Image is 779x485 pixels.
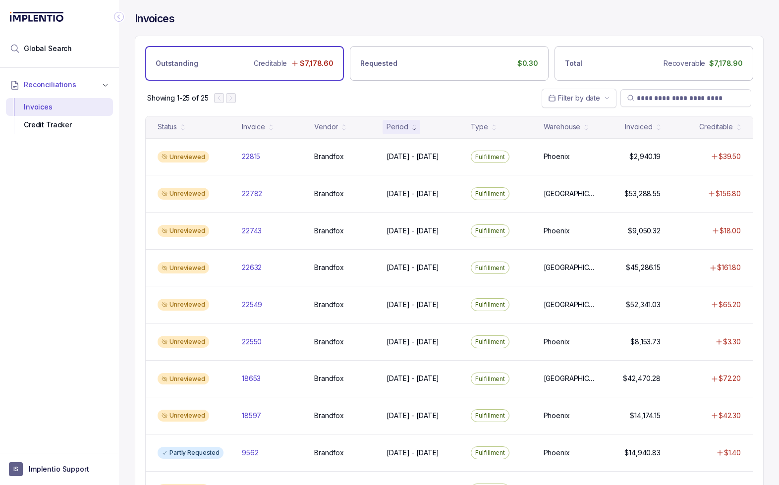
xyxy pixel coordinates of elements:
p: [DATE] - [DATE] [387,300,439,310]
p: Outstanding [156,58,198,68]
button: Reconciliations [6,74,113,96]
p: $52,341.03 [626,300,661,310]
p: [DATE] - [DATE] [387,189,439,199]
div: Reconciliations [6,96,113,136]
p: Brandfox [314,226,344,236]
p: $156.80 [716,189,741,199]
div: Unreviewed [158,151,209,163]
p: Brandfox [314,411,344,421]
div: Unreviewed [158,225,209,237]
div: Invoiced [625,122,653,132]
p: Requested [360,58,397,68]
button: User initialsImplentio Support [9,462,110,476]
p: Brandfox [314,337,344,347]
p: Phoenix [544,448,570,458]
div: Type [471,122,488,132]
p: 18653 [242,374,261,383]
div: Unreviewed [158,373,209,385]
p: Creditable [254,58,287,68]
div: Unreviewed [158,299,209,311]
p: Phoenix [544,337,570,347]
div: Collapse Icon [113,11,125,23]
p: [GEOGRAPHIC_DATA] [544,189,596,199]
div: Period [387,122,408,132]
p: Fulfillment [475,226,505,236]
span: Filter by date [558,94,600,102]
div: Remaining page entries [147,93,208,103]
p: $14,174.15 [630,411,661,421]
p: 22815 [242,152,260,162]
p: $0.30 [517,58,538,68]
p: $65.20 [719,300,741,310]
p: Total [565,58,582,68]
div: Unreviewed [158,410,209,422]
h4: Invoices [135,12,174,26]
div: Credit Tracker [14,116,105,134]
div: Creditable [699,122,733,132]
p: $42.30 [719,411,741,421]
p: Fulfillment [475,300,505,310]
p: $53,288.55 [624,189,661,199]
p: $45,286.15 [626,263,661,272]
search: Date Range Picker [548,93,600,103]
p: Phoenix [544,226,570,236]
button: Date Range Picker [542,89,616,108]
p: 22632 [242,263,262,272]
div: Invoices [14,98,105,116]
p: Fulfillment [475,152,505,162]
p: 9562 [242,448,258,458]
p: $18.00 [720,226,741,236]
p: $42,470.28 [623,374,661,383]
div: Unreviewed [158,188,209,200]
p: Showing 1-25 of 25 [147,93,208,103]
p: $9,050.32 [628,226,661,236]
p: Fulfillment [475,263,505,273]
p: [DATE] - [DATE] [387,448,439,458]
p: 22549 [242,300,262,310]
p: 22782 [242,189,262,199]
p: Fulfillment [475,374,505,384]
p: [DATE] - [DATE] [387,374,439,383]
p: [GEOGRAPHIC_DATA] [544,263,596,272]
p: [DATE] - [DATE] [387,411,439,421]
p: Brandfox [314,448,344,458]
div: Status [158,122,177,132]
p: Brandfox [314,263,344,272]
p: [DATE] - [DATE] [387,263,439,272]
div: Vendor [314,122,338,132]
p: Brandfox [314,189,344,199]
p: [GEOGRAPHIC_DATA] [544,300,596,310]
p: $7,178.60 [300,58,334,68]
p: Recoverable [664,58,705,68]
p: Fulfillment [475,337,505,347]
p: Fulfillment [475,448,505,458]
p: Brandfox [314,300,344,310]
p: Phoenix [544,152,570,162]
p: $2,940.19 [629,152,661,162]
span: Global Search [24,44,72,54]
p: $7,178.90 [709,58,743,68]
p: Phoenix [544,411,570,421]
p: Fulfillment [475,189,505,199]
p: Fulfillment [475,411,505,421]
p: [DATE] - [DATE] [387,226,439,236]
p: $3.30 [723,337,741,347]
p: $8,153.73 [630,337,661,347]
p: 18597 [242,411,261,421]
p: $39.50 [719,152,741,162]
p: [DATE] - [DATE] [387,152,439,162]
span: User initials [9,462,23,476]
div: Partly Requested [158,447,223,459]
p: [DATE] - [DATE] [387,337,439,347]
p: $1.40 [724,448,741,458]
p: Brandfox [314,152,344,162]
p: $72.20 [719,374,741,383]
div: Unreviewed [158,262,209,274]
p: 22550 [242,337,262,347]
div: Warehouse [544,122,581,132]
p: Implentio Support [29,464,89,474]
p: $161.80 [717,263,741,272]
p: $14,940.83 [624,448,661,458]
p: Brandfox [314,374,344,383]
p: 22743 [242,226,262,236]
